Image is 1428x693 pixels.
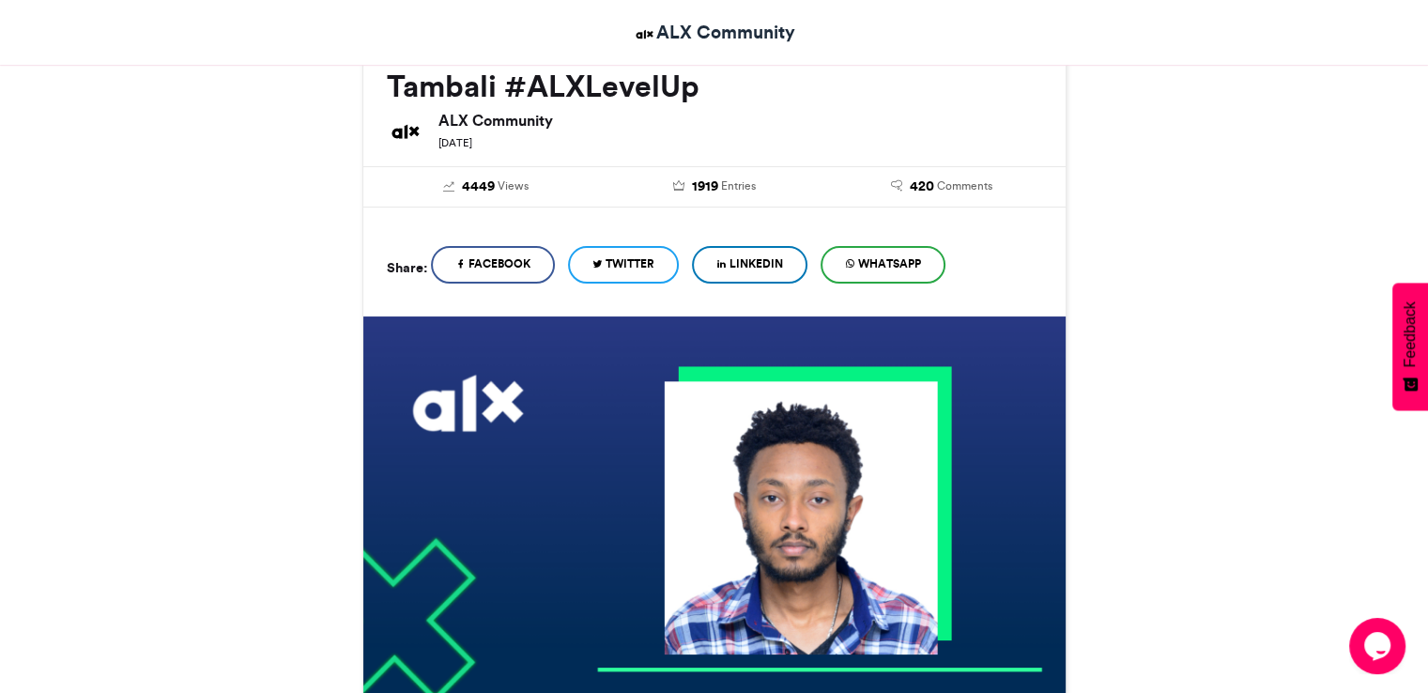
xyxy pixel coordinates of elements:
span: Feedback [1402,301,1419,367]
h2: Tambali #ALXLevelUp [387,69,1042,103]
a: WhatsApp [821,246,945,284]
span: WhatsApp [858,255,921,272]
span: LinkedIn [729,255,783,272]
a: 4449 Views [387,177,587,197]
span: 1919 [691,177,717,197]
a: ALX Community [633,19,795,46]
a: 1919 Entries [614,177,814,197]
h5: Share: [387,255,427,280]
span: Facebook [468,255,530,272]
img: ALX Community [633,23,656,46]
span: Comments [937,177,992,194]
a: 420 Comments [842,177,1042,197]
span: Twitter [606,255,654,272]
iframe: chat widget [1349,618,1409,674]
a: Facebook [431,246,555,284]
span: 420 [910,177,934,197]
img: ALX Community [387,113,424,150]
a: Twitter [568,246,679,284]
h6: ALX Community [438,113,1042,128]
small: [DATE] [438,136,472,149]
span: Entries [720,177,755,194]
a: LinkedIn [692,246,807,284]
button: Feedback - Show survey [1392,283,1428,410]
span: 4449 [462,177,495,197]
span: Views [498,177,529,194]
